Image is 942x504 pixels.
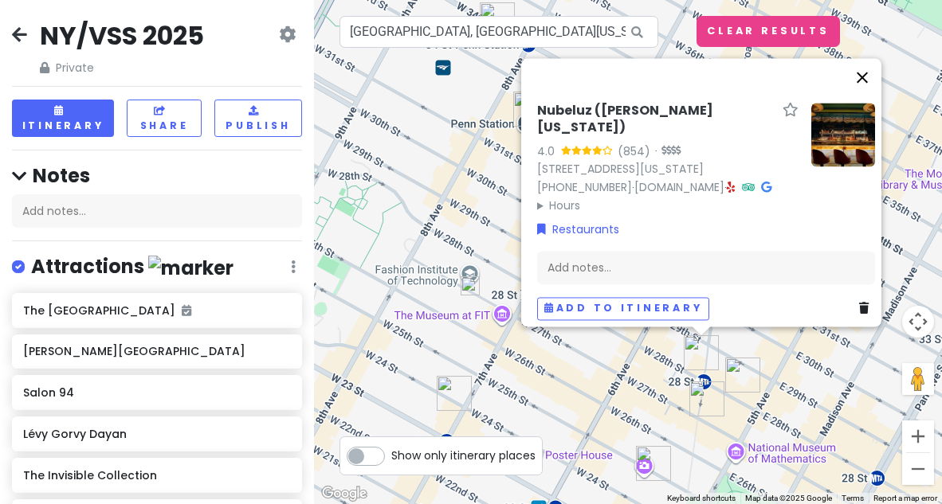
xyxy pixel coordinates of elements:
h4: Notes [12,163,302,188]
a: Delete place [859,299,875,317]
div: Add notes... [12,194,302,228]
div: maman [636,446,671,481]
button: Keyboard shortcuts [667,493,736,504]
span: Map data ©2025 Google [745,494,832,502]
a: Report a map error [873,494,937,502]
h6: The [GEOGRAPHIC_DATA] [23,303,290,318]
img: marker [148,256,234,280]
button: Drag Pegman onto the map to open Street View [902,363,934,395]
h6: Lévy Gorvy Dayan [23,427,290,441]
div: Add notes... [537,251,875,284]
div: Nubeluz (Ritz-Carlton New York) [684,335,719,370]
h4: Attractions [31,254,234,280]
div: Chipotle Mexican Grill [480,2,515,37]
a: Star place [783,103,799,119]
a: [DOMAIN_NAME] [634,179,724,195]
h2: NY/VSS 2025 [40,19,204,53]
i: Google Maps [761,182,771,193]
button: Map camera controls [902,306,934,338]
div: Crumbl - Chelsea [437,376,472,411]
button: Publish [214,100,302,137]
h6: Salon 94 [23,385,290,400]
h6: [PERSON_NAME][GEOGRAPHIC_DATA] [23,344,290,358]
div: · [650,144,681,160]
button: Share [127,100,202,137]
a: [PHONE_NUMBER] [537,179,632,195]
button: Add to itinerary [537,297,709,320]
button: Zoom in [902,420,934,452]
button: Zoom out [902,453,934,485]
div: Cha Cha Matcha (NoMad) [689,381,724,416]
div: (854) [618,143,650,160]
img: Google [318,483,371,504]
span: Private [40,59,204,76]
button: Close [843,58,881,96]
span: Show only itinerary places [391,447,536,464]
button: Itinerary [12,100,114,137]
a: [STREET_ADDRESS][US_STATE] [537,161,704,177]
summary: Hours [537,197,799,214]
div: The Portrait Bar [725,357,760,393]
i: Added to itinerary [182,305,191,316]
div: 4.0 [537,143,561,160]
a: Restaurants [537,221,619,238]
h6: The Invisible Collection [23,468,290,483]
div: Madison Square Garden [513,92,548,127]
a: Open this area in Google Maps (opens a new window) [318,483,371,504]
img: Picture of the place [811,103,875,166]
i: Tripadvisor [742,182,755,193]
button: Clear Results [697,16,840,47]
h6: Nubeluz ([PERSON_NAME] [US_STATE]) [537,103,776,136]
a: Terms [842,494,864,502]
div: · · [537,103,799,214]
input: Search a place [340,16,658,48]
